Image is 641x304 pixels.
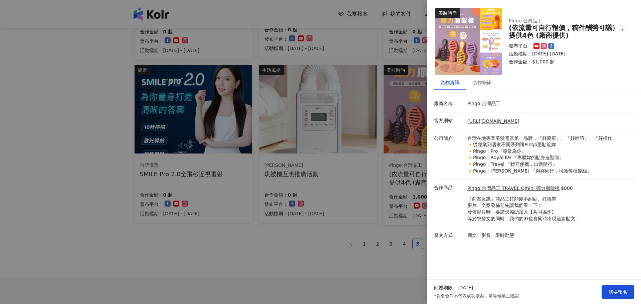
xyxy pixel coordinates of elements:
p: *報名合作不代表成功接案，需等候業主確認 [434,293,519,299]
p: 公司簡介 [434,135,464,142]
a: [URL][DOMAIN_NAME] [467,118,519,124]
p: $800 [561,185,573,192]
button: 我要報名 [602,285,634,299]
a: Pingo 台灣品工 TRAVEL Qmini 彈力順髮梳 [467,185,560,192]
span: 我要報名 [609,289,627,295]
p: 合作商品 [434,185,464,191]
p: 台灣在地專業美髮電器第一品牌，『好簡單』、『好輕巧』、『好操作』 🔸從專業到居家不同系列讓Pingo更貼近妳 🔸Pingo｜Pro『專業為你』 🔸Pingo｜Royal K9 『專屬妳的貼身造型... [467,135,631,175]
img: Pingo 台灣品工 TRAVEL Qmini 彈力順髮梳 [435,8,502,75]
p: 活動檔期：[DATE]-[DATE] [509,51,626,57]
div: Pingo 台灣品工 [509,18,616,24]
div: (依流量可自行報價，稿件酬勞可議），提供4色 (廠商提供) [509,24,626,39]
p: Pingo 台灣品工 [467,100,631,107]
div: 合作資訊 [441,79,459,86]
p: 廠商名稱 [434,100,464,107]
div: 美妝時尚 [435,8,460,18]
p: 官方網站 [434,117,464,124]
p: 圖文、影音、限時動態 [467,232,631,239]
p: 回覆期限：[DATE] [434,285,473,291]
p: 合作金額： $1,000 起 [509,59,626,65]
div: 合作細節 [473,79,491,86]
p: 發文方式 [434,232,464,239]
p: 發布平台： [509,43,532,49]
p: 『商案互惠』商品主打順髮不糾結、好攜帶 影片、文案發佈前先讓我們看一下！ 發佈影片時，要請您協助加入【共同協作】 等於您發文的同時，我們的IG也會同時出現這篇貼文 [467,196,575,222]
